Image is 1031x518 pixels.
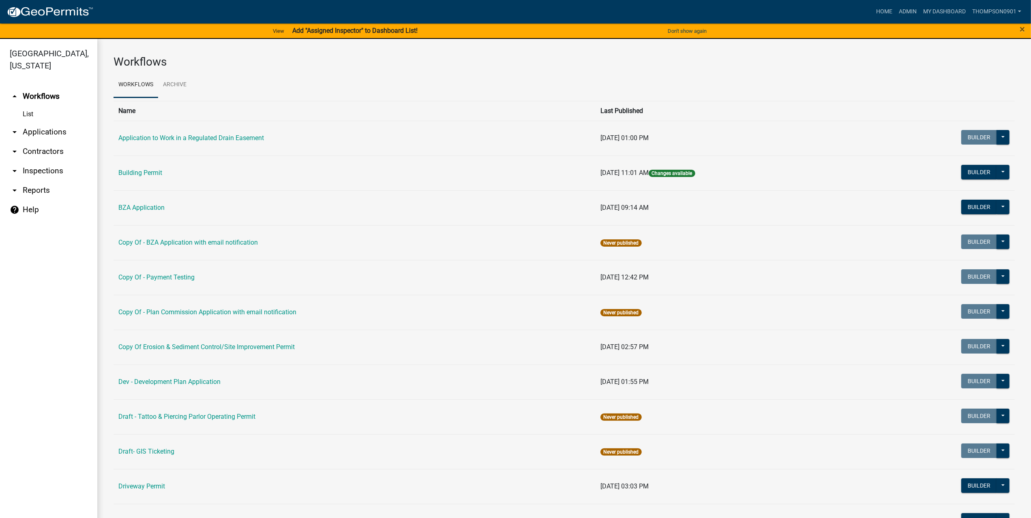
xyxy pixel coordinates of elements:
[961,304,997,319] button: Builder
[270,24,287,38] a: View
[118,308,296,316] a: Copy Of - Plan Commission Application with email notification
[118,169,162,177] a: Building Permit
[600,239,641,247] span: Never published
[292,27,418,34] strong: Add "Assigned Inspector" to Dashboard List!
[961,200,997,214] button: Builder
[961,374,997,388] button: Builder
[961,478,997,493] button: Builder
[920,4,969,19] a: My Dashboard
[961,234,997,249] button: Builder
[118,413,255,420] a: Draft - Tattoo & Piercing Parlor Operating Permit
[10,147,19,156] i: arrow_drop_down
[118,204,165,211] a: BZA Application
[118,378,221,386] a: Dev - Development Plan Application
[649,170,695,177] span: Changes available
[600,273,649,281] span: [DATE] 12:42 PM
[118,273,195,281] a: Copy Of - Payment Testing
[961,130,997,145] button: Builder
[596,101,864,121] th: Last Published
[10,92,19,101] i: arrow_drop_up
[600,448,641,456] span: Never published
[10,205,19,215] i: help
[600,309,641,316] span: Never published
[600,343,649,351] span: [DATE] 02:57 PM
[118,239,258,246] a: Copy Of - BZA Application with email notification
[896,4,920,19] a: Admin
[961,269,997,284] button: Builder
[118,448,174,455] a: Draft- GIS Ticketing
[10,166,19,176] i: arrow_drop_down
[600,482,649,490] span: [DATE] 03:03 PM
[969,4,1025,19] a: thompson0901
[600,204,649,211] span: [DATE] 09:14 AM
[961,409,997,423] button: Builder
[600,378,649,386] span: [DATE] 01:55 PM
[961,443,997,458] button: Builder
[114,55,1015,69] h3: Workflows
[10,127,19,137] i: arrow_drop_down
[600,414,641,421] span: Never published
[600,134,649,142] span: [DATE] 01:00 PM
[961,165,997,179] button: Builder
[118,134,264,142] a: Application to Work in a Regulated Drain Easement
[600,169,649,177] span: [DATE] 11:01 AM
[1020,24,1025,34] button: Close
[118,482,165,490] a: Driveway Permit
[10,185,19,195] i: arrow_drop_down
[158,72,191,98] a: Archive
[1020,23,1025,35] span: ×
[664,24,710,38] button: Don't show again
[961,339,997,354] button: Builder
[114,101,596,121] th: Name
[114,72,158,98] a: Workflows
[873,4,896,19] a: Home
[118,343,295,351] a: Copy Of Erosion & Sediment Control/Site Improvement Permit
